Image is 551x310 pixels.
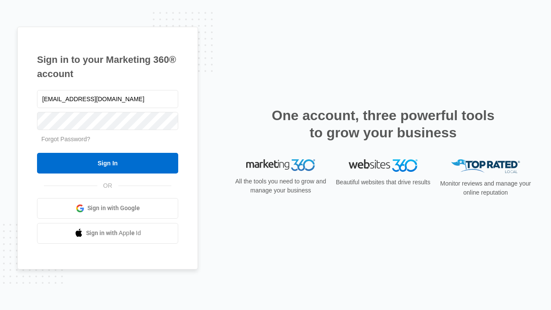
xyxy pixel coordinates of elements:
[37,90,178,108] input: Email
[246,159,315,171] img: Marketing 360
[269,107,497,141] h2: One account, three powerful tools to grow your business
[232,177,329,195] p: All the tools you need to grow and manage your business
[451,159,520,174] img: Top Rated Local
[437,179,534,197] p: Monitor reviews and manage your online reputation
[41,136,90,143] a: Forgot Password?
[37,153,178,174] input: Sign In
[97,181,118,190] span: OR
[37,223,178,244] a: Sign in with Apple Id
[37,53,178,81] h1: Sign in to your Marketing 360® account
[87,204,140,213] span: Sign in with Google
[335,178,431,187] p: Beautiful websites that drive results
[349,159,418,172] img: Websites 360
[86,229,141,238] span: Sign in with Apple Id
[37,198,178,219] a: Sign in with Google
